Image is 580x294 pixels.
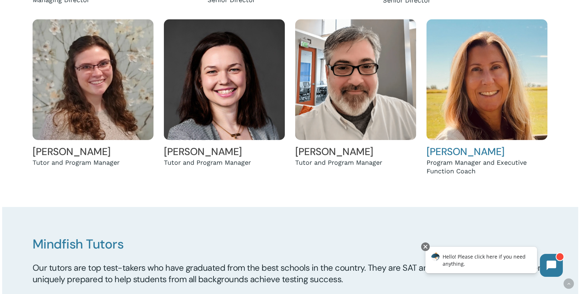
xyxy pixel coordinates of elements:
[164,158,285,167] div: Tutor and Program Manager
[418,241,570,284] iframe: Chatbot
[33,262,547,285] h5: Our tutors are top test-takers who have graduated from the best schools in the country. They are ...
[295,19,416,140] img: Jason King
[427,145,505,158] a: [PERSON_NAME]
[427,19,547,140] img: Jen Eyberg
[295,158,416,167] div: Tutor and Program Manager
[295,145,373,158] a: [PERSON_NAME]
[33,158,153,167] div: Tutor and Program Manager
[33,236,124,252] span: Mindfish Tutors
[427,158,547,175] div: Program Manager and Executive Function Coach
[164,145,242,158] a: [PERSON_NAME]
[33,145,111,158] a: [PERSON_NAME]
[33,19,153,140] img: Holly Andreassen
[164,19,285,140] img: Sophia Matuszewicz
